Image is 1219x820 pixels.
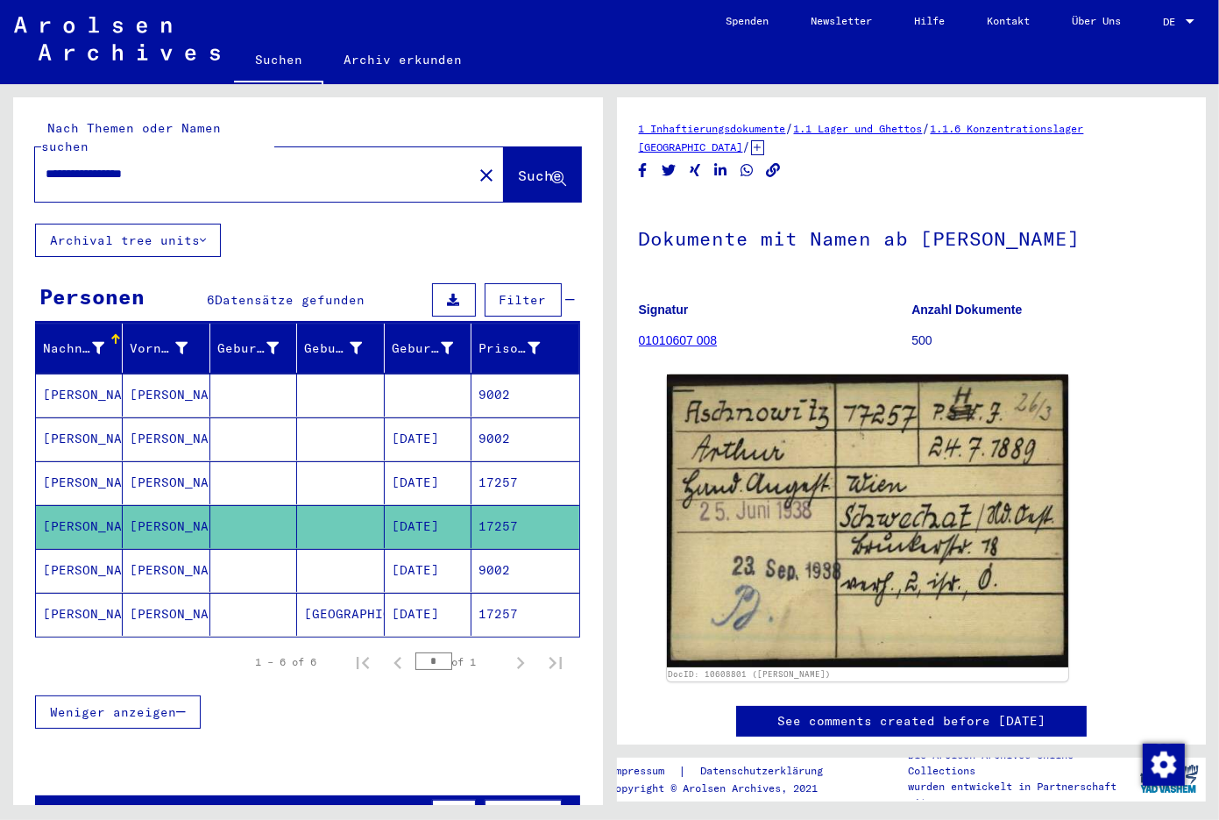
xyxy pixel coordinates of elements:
[123,417,209,460] mat-cell: [PERSON_NAME]
[123,505,209,548] mat-cell: [PERSON_NAME]
[217,339,279,358] div: Geburtsname
[1143,744,1185,786] img: Zustimmung ändern
[123,374,209,417] mat-cell: [PERSON_NAME]
[503,645,538,680] button: Next page
[36,461,123,504] mat-cell: [PERSON_NAME]
[304,334,383,362] div: Geburt‏
[478,339,540,358] div: Prisoner #
[36,324,123,373] mat-header-cell: Nachname
[36,593,123,636] mat-cell: [PERSON_NAME]
[777,712,1045,731] a: See comments created before [DATE]
[207,292,215,308] span: 6
[738,160,756,182] button: Share on WhatsApp
[36,549,123,592] mat-cell: [PERSON_NAME]
[609,781,844,796] p: Copyright © Arolsen Archives, 2021
[14,17,220,61] img: Arolsen_neg.svg
[686,160,705,182] button: Share on Xing
[130,334,209,362] div: Vorname
[471,505,578,548] mat-cell: 17257
[210,324,297,373] mat-header-cell: Geburtsname
[297,324,384,373] mat-header-cell: Geburt‏
[297,593,384,636] mat-cell: [GEOGRAPHIC_DATA]
[256,654,317,670] div: 1 – 6 of 6
[36,505,123,548] mat-cell: [PERSON_NAME]
[911,332,1184,350] p: 500
[380,645,415,680] button: Previous page
[504,147,581,202] button: Suche
[385,461,471,504] mat-cell: [DATE]
[471,461,578,504] mat-cell: 17257
[476,165,497,186] mat-icon: close
[794,122,923,135] a: 1.1 Lager und Ghettos
[634,160,652,182] button: Share on Facebook
[639,122,786,135] a: 1 Inhaftierungsdokumente
[908,747,1132,779] p: Die Arolsen Archives Online-Collections
[609,762,844,781] div: |
[35,224,221,257] button: Archival tree units
[538,645,573,680] button: Last page
[123,549,209,592] mat-cell: [PERSON_NAME]
[478,334,562,362] div: Prisoner #
[234,39,323,84] a: Suchen
[385,324,471,373] mat-header-cell: Geburtsdatum
[639,333,718,347] a: 01010607 008
[639,303,689,317] b: Signatur
[43,339,104,358] div: Nachname
[385,549,471,592] mat-cell: [DATE]
[743,139,751,154] span: /
[471,324,578,373] mat-header-cell: Prisoner #
[764,160,783,182] button: Copy link
[471,549,578,592] mat-cell: 9002
[923,120,931,136] span: /
[1142,743,1184,785] div: Zustimmung ändern
[500,292,547,308] span: Filter
[123,593,209,636] mat-cell: [PERSON_NAME]
[1163,16,1182,28] span: DE
[36,374,123,417] mat-cell: [PERSON_NAME]
[911,303,1022,317] b: Anzahl Dokumente
[469,157,504,192] button: Clear
[385,417,471,460] mat-cell: [DATE]
[35,695,201,729] button: Weniger anzeigen
[668,669,831,679] a: DocID: 10608801 ([PERSON_NAME])
[667,374,1069,667] img: 001.jpg
[130,339,187,358] div: Vorname
[1137,757,1202,801] img: yv_logo.png
[609,762,678,781] a: Impressum
[304,339,361,358] div: Geburt‏
[415,653,503,670] div: of 1
[323,39,484,81] a: Archiv erkunden
[50,704,176,720] span: Weniger anzeigen
[123,324,209,373] mat-header-cell: Vorname
[215,292,365,308] span: Datensätze gefunden
[471,374,578,417] mat-cell: 9002
[41,120,221,154] mat-label: Nach Themen oder Namen suchen
[908,779,1132,810] p: wurden entwickelt in Partnerschaft mit
[686,762,844,781] a: Datenschutzerklärung
[39,281,145,312] div: Personen
[385,505,471,548] mat-cell: [DATE]
[36,417,123,460] mat-cell: [PERSON_NAME]
[123,461,209,504] mat-cell: [PERSON_NAME]
[660,160,678,182] button: Share on Twitter
[392,334,475,362] div: Geburtsdatum
[43,334,126,362] div: Nachname
[392,339,453,358] div: Geburtsdatum
[471,593,578,636] mat-cell: 17257
[519,167,563,184] span: Suche
[217,334,301,362] div: Geburtsname
[639,198,1185,275] h1: Dokumente mit Namen ab [PERSON_NAME]
[485,283,562,317] button: Filter
[345,645,380,680] button: First page
[385,593,471,636] mat-cell: [DATE]
[712,160,730,182] button: Share on LinkedIn
[471,417,578,460] mat-cell: 9002
[786,120,794,136] span: /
